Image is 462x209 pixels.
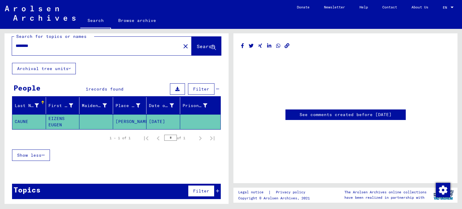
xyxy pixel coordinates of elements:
[197,43,215,49] span: Search
[194,132,206,144] button: Next page
[188,83,214,95] button: Filter
[115,101,148,110] div: Place of Birth
[266,42,273,50] button: Share on LinkedIn
[180,40,192,52] button: Clear
[239,42,246,50] button: Share on Facebook
[149,103,174,109] div: Date of Birth
[14,184,41,195] div: Topics
[109,135,131,141] div: 1 – 1 of 1
[182,43,189,50] mat-icon: close
[206,132,218,144] button: Last page
[443,5,449,10] span: EN
[80,13,111,29] a: Search
[15,101,46,110] div: Last Name
[344,189,427,195] p: The Arolsen Archives online collections
[152,132,164,144] button: Previous page
[15,103,39,109] div: Last Name
[193,86,209,92] span: Filter
[180,97,221,114] mat-header-cell: Prisoner #
[12,63,76,74] button: Archival tree units
[48,101,81,110] div: First Name
[88,86,124,92] span: records found
[82,103,107,109] div: Maiden Name
[14,82,41,93] div: People
[48,103,73,109] div: First Name
[193,188,209,194] span: Filter
[82,101,114,110] div: Maiden Name
[86,86,88,92] span: 1
[79,97,113,114] mat-header-cell: Maiden Name
[146,114,180,129] mat-cell: [DATE]
[238,189,268,195] a: Legal notice
[192,37,221,55] button: Search
[17,152,42,158] span: Show less
[12,114,46,129] mat-cell: CAUNE
[113,114,147,129] mat-cell: [PERSON_NAME]
[257,42,263,50] button: Share on Xing
[238,189,313,195] div: |
[164,135,194,141] div: of 1
[436,183,450,197] img: Change consent
[271,189,313,195] a: Privacy policy
[344,195,427,200] p: have been realized in partnership with
[140,132,152,144] button: First page
[183,103,208,109] div: Prisoner #
[146,97,180,114] mat-header-cell: Date of Birth
[12,97,46,114] mat-header-cell: Last Name
[188,185,214,197] button: Filter
[149,101,181,110] div: Date of Birth
[12,149,50,161] button: Show less
[16,34,87,39] mat-label: Search for topics or names
[111,13,163,28] a: Browse archive
[46,114,80,129] mat-cell: EIZENS EUGEN
[46,97,80,114] mat-header-cell: First Name
[248,42,254,50] button: Share on Twitter
[432,187,455,202] img: yv_logo.png
[5,6,75,21] img: Arolsen_neg.svg
[113,97,147,114] mat-header-cell: Place of Birth
[115,103,140,109] div: Place of Birth
[284,42,290,50] button: Copy link
[300,112,392,118] a: See comments created before [DATE]
[275,42,282,50] button: Share on WhatsApp
[238,195,313,201] p: Copyright © Arolsen Archives, 2021
[183,101,215,110] div: Prisoner #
